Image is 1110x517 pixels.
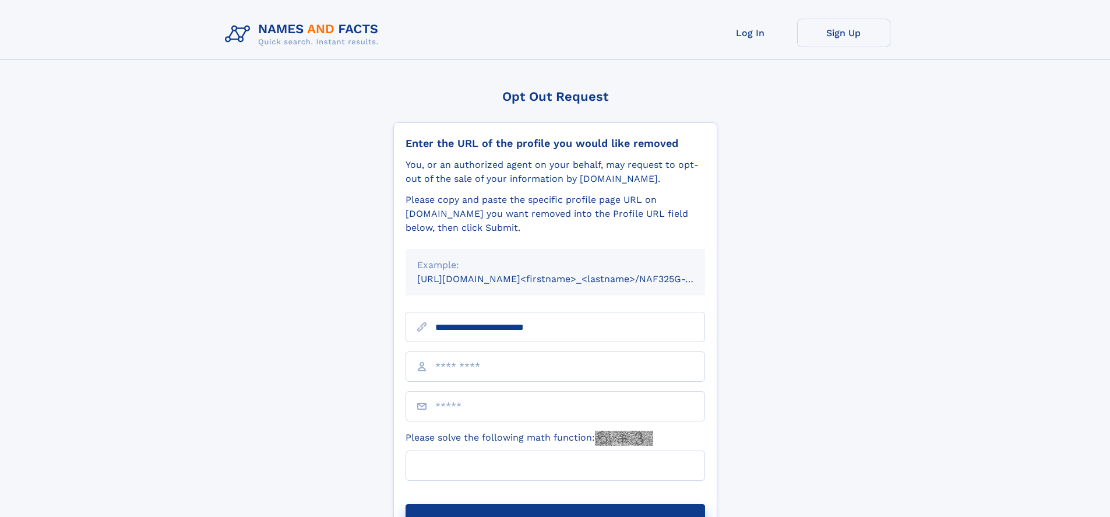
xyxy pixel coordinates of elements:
small: [URL][DOMAIN_NAME]<firstname>_<lastname>/NAF325G-xxxxxxxx [417,273,727,284]
label: Please solve the following math function: [406,431,653,446]
div: You, or an authorized agent on your behalf, may request to opt-out of the sale of your informatio... [406,158,705,186]
div: Please copy and paste the specific profile page URL on [DOMAIN_NAME] you want removed into the Pr... [406,193,705,235]
a: Log In [704,19,797,47]
img: Logo Names and Facts [220,19,388,50]
div: Example: [417,258,693,272]
div: Enter the URL of the profile you would like removed [406,137,705,150]
div: Opt Out Request [393,89,717,104]
a: Sign Up [797,19,890,47]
